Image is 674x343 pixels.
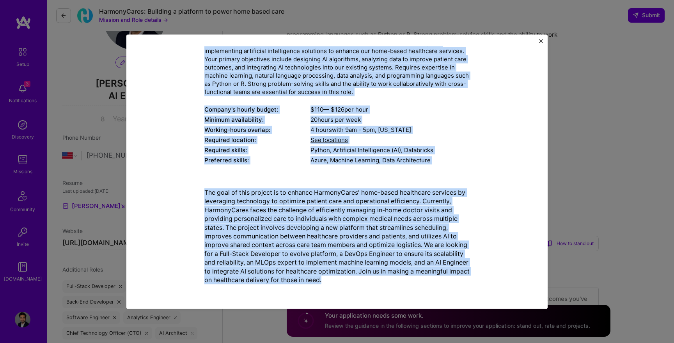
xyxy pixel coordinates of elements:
[204,39,470,96] div: As an AI Engineer at [GEOGRAPHIC_DATA], you will be responsible for developing and implementing a...
[204,156,310,164] div: Preferred skills:
[204,188,470,284] p: The goal of this project is to enhance HarmonyCares' home-based healthcare services by leveraging...
[310,105,470,114] div: $ 110 — $ 126 per hour
[204,126,310,134] div: Working-hours overlap:
[344,126,378,133] span: 9am - 5pm ,
[539,39,543,47] button: Close
[310,126,470,134] div: 4 hours with [US_STATE]
[204,105,310,114] div: Company's hourly budget:
[310,116,470,124] div: 20 hours per week
[310,156,470,164] div: Azure, Machine Learning, Data Architecture
[310,136,348,144] span: See locations
[310,146,470,154] div: Python, Artificial Intelligence (AI), Databricks
[204,136,310,144] div: Required location:
[204,146,310,154] div: Required skills:
[204,116,310,124] div: Minimum availability:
